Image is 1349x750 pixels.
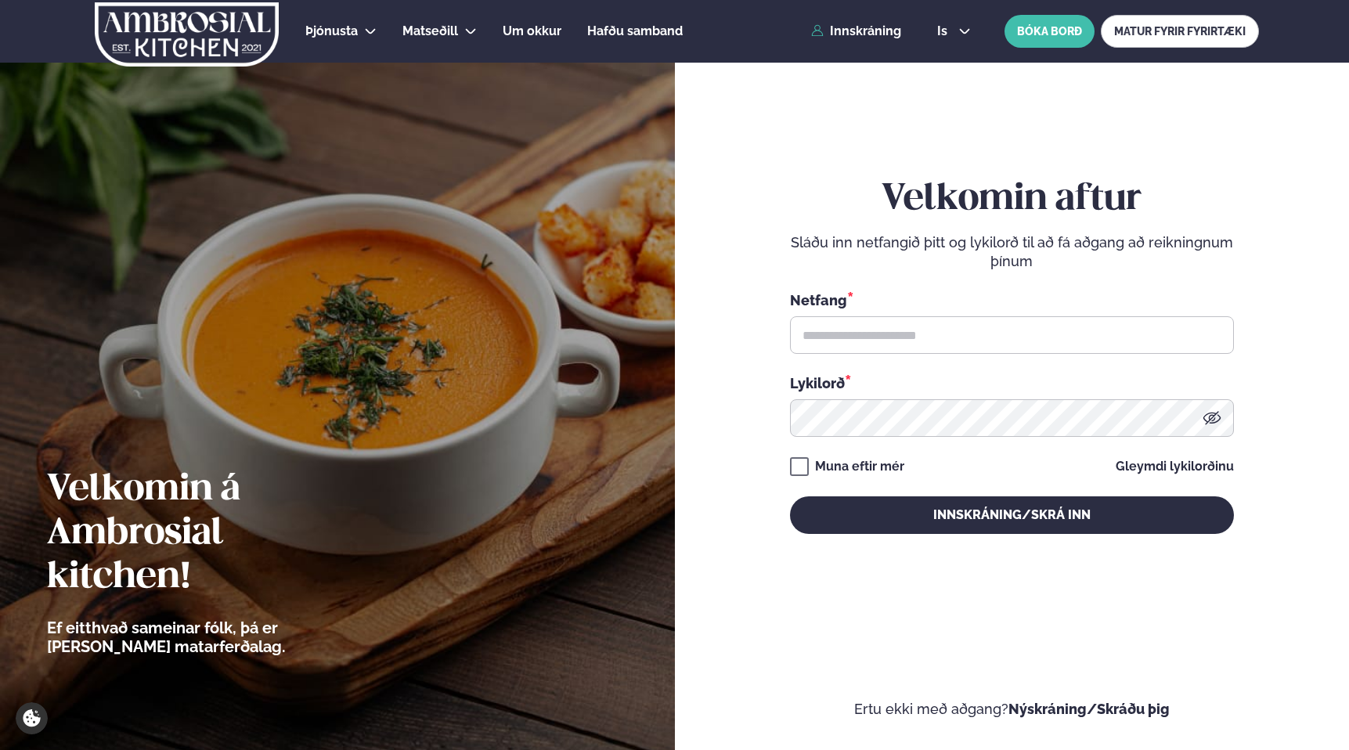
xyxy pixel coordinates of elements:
div: Netfang [790,290,1234,310]
button: is [925,25,983,38]
a: Innskráning [811,24,901,38]
a: MATUR FYRIR FYRIRTÆKI [1101,15,1259,48]
a: Um okkur [503,22,561,41]
div: Lykilorð [790,373,1234,393]
span: Þjónusta [305,23,358,38]
a: Gleymdi lykilorðinu [1116,460,1234,473]
img: logo [93,2,280,67]
button: Innskráning/Skrá inn [790,496,1234,534]
a: Cookie settings [16,702,48,734]
a: Matseðill [402,22,458,41]
span: is [937,25,952,38]
p: Ef eitthvað sameinar fólk, þá er [PERSON_NAME] matarferðalag. [47,618,372,656]
a: Hafðu samband [587,22,683,41]
span: Hafðu samband [587,23,683,38]
h2: Velkomin á Ambrosial kitchen! [47,468,372,600]
button: BÓKA BORÐ [1005,15,1095,48]
h2: Velkomin aftur [790,178,1234,222]
p: Sláðu inn netfangið þitt og lykilorð til að fá aðgang að reikningnum þínum [790,233,1234,271]
a: Nýskráning/Skráðu þig [1008,701,1170,717]
p: Ertu ekki með aðgang? [722,700,1303,719]
span: Matseðill [402,23,458,38]
span: Um okkur [503,23,561,38]
a: Þjónusta [305,22,358,41]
